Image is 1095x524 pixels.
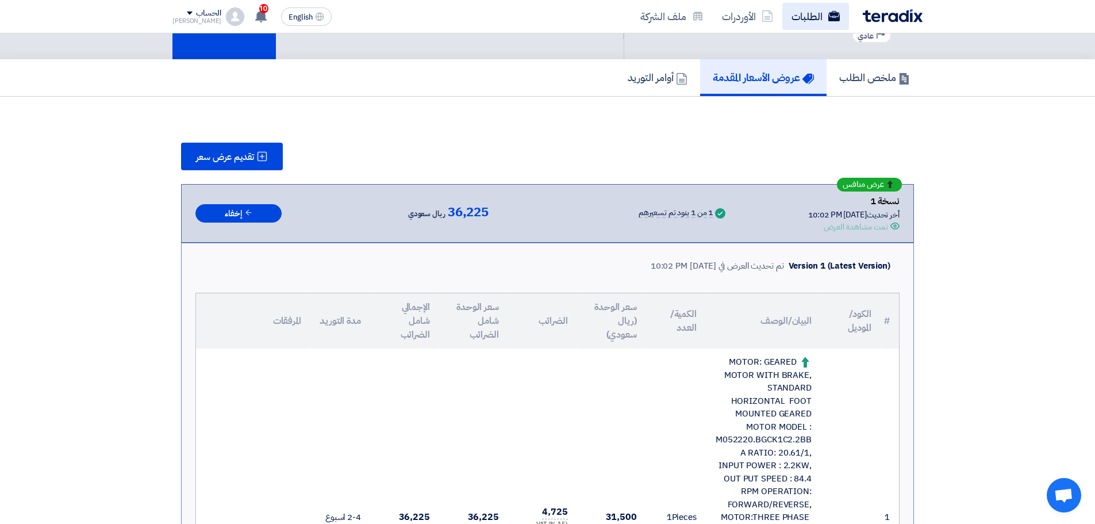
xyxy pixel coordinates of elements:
[700,59,827,96] a: عروض الأسعار المقدمة
[281,7,332,26] button: English
[615,59,700,96] a: أوامر التوريد
[713,71,814,84] h5: عروض الأسعار المقدمة
[408,207,445,221] span: ريال سعودي
[310,293,370,349] th: مدة التوريد
[863,9,923,22] img: Teradix logo
[713,3,782,30] a: الأوردرات
[646,293,706,349] th: الكمية/العدد
[651,259,784,273] div: تم تحديث العرض في [DATE] 10:02 PM
[181,143,283,170] button: تقديم عرض سعر
[639,209,713,218] div: 1 من 1 بنود تم تسعيرهم
[843,181,884,189] span: عرض منافس
[667,511,672,523] span: 1
[195,204,282,223] button: إخفاء
[827,59,923,96] a: ملخص الطلب
[172,18,221,24] div: [PERSON_NAME]
[808,194,900,209] div: نسخة 1
[370,293,439,349] th: الإجمالي شامل الضرائب
[577,293,646,349] th: سعر الوحدة (ريال سعودي)
[706,293,821,349] th: البيان/الوصف
[881,293,899,349] th: #
[821,293,881,349] th: الكود/الموديل
[789,259,890,273] div: Version 1 (Latest Version)
[808,209,900,221] div: أخر تحديث [DATE] 10:02 PM
[628,71,687,84] h5: أوامر التوريد
[289,13,313,21] span: English
[439,293,508,349] th: سعر الوحدة شامل الضرائب
[858,30,874,41] span: عادي
[1047,478,1081,512] div: Open chat
[196,9,221,18] div: الحساب
[448,205,489,219] span: 36,225
[196,152,254,162] span: تقديم عرض سعر
[782,3,849,30] a: الطلبات
[226,7,244,26] img: profile_test.png
[259,4,268,13] span: 10
[508,293,577,349] th: الضرائب
[839,71,910,84] h5: ملخص الطلب
[542,505,568,519] span: 4,725
[824,221,888,233] div: تمت مشاهدة العرض
[196,293,310,349] th: المرفقات
[631,3,713,30] a: ملف الشركة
